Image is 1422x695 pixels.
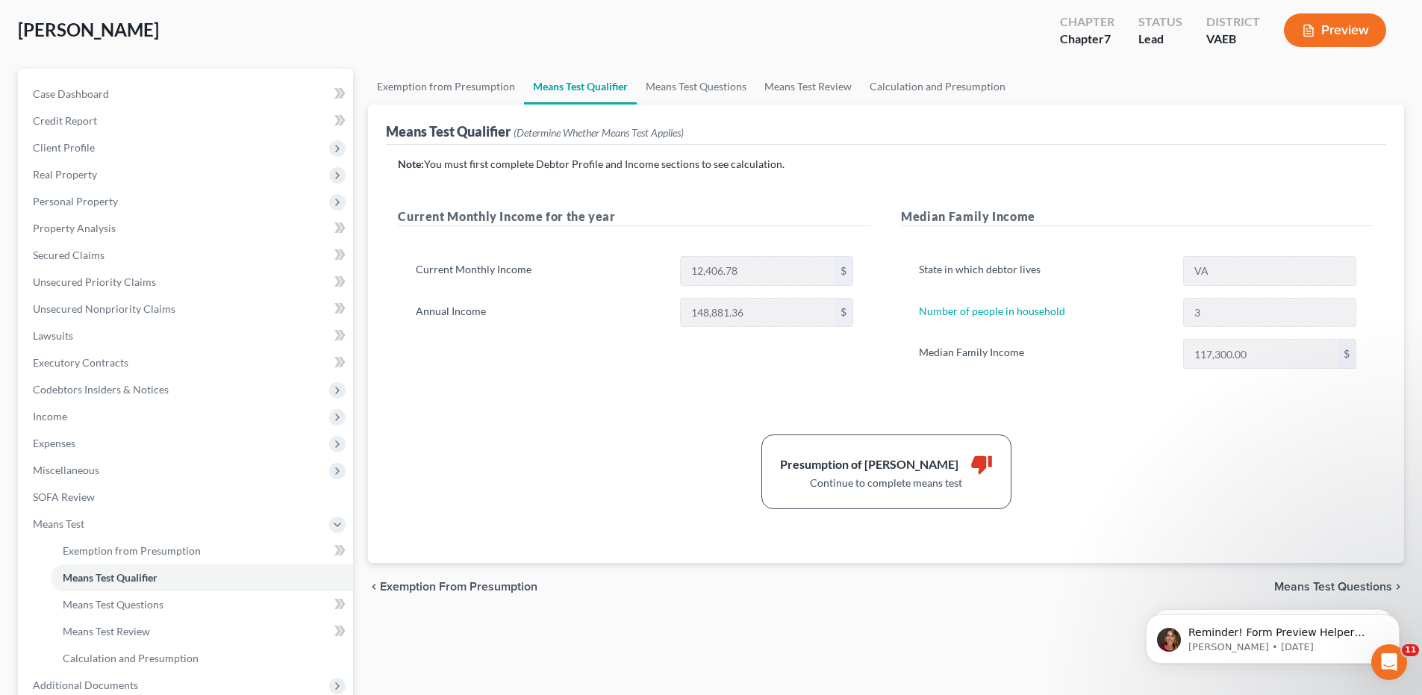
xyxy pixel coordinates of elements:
a: Unsecured Priority Claims [21,269,353,296]
span: Means Test Review [63,625,150,638]
div: Presumption of [PERSON_NAME] [780,456,958,473]
div: District [1206,13,1260,31]
span: Unsecured Nonpriority Claims [33,302,175,315]
div: $ [835,299,852,327]
span: Calculation and Presumption [63,652,199,664]
span: (Determine Whether Means Test Applies) [514,126,684,139]
span: SOFA Review [33,490,95,503]
span: Income [33,410,67,423]
label: Current Monthly Income [408,256,672,286]
div: Lead [1138,31,1182,48]
a: Executory Contracts [21,349,353,376]
span: Executory Contracts [33,356,128,369]
i: chevron_right [1392,581,1404,593]
span: Secured Claims [33,249,105,261]
p: Message from Katie, sent 26w ago [65,57,258,71]
a: SOFA Review [21,484,353,511]
span: 11 [1402,644,1419,656]
span: Means Test Qualifier [63,571,158,584]
a: Calculation and Presumption [861,69,1014,105]
span: Unsecured Priority Claims [33,275,156,288]
button: Preview [1284,13,1386,47]
a: Means Test Review [51,618,353,645]
input: 0.00 [1184,340,1338,368]
a: Case Dashboard [21,81,353,107]
span: Credit Report [33,114,97,127]
a: Means Test Questions [637,69,755,105]
input: -- [1184,299,1356,327]
a: Exemption from Presumption [51,537,353,564]
div: Chapter [1060,31,1114,48]
span: Expenses [33,437,75,449]
a: Means Test Review [755,69,861,105]
span: Means Test [33,517,84,530]
label: State in which debtor lives [911,256,1175,286]
span: Means Test Questions [63,598,163,611]
span: Means Test Questions [1274,581,1392,593]
span: 7 [1104,31,1111,46]
a: Means Test Questions [51,591,353,618]
h5: Median Family Income [901,208,1374,226]
a: Exemption from Presumption [368,69,524,105]
div: $ [1338,340,1356,368]
span: Real Property [33,168,97,181]
span: Reminder! Form Preview Helper Webinar is [DATE]! 🚀 Join us at 3pm ET for an overview of the updat... [65,43,257,129]
label: Annual Income [408,298,672,328]
strong: Note: [398,158,424,170]
button: chevron_left Exemption from Presumption [368,581,537,593]
i: chevron_left [368,581,380,593]
div: Continue to complete means test [780,476,993,490]
a: Number of people in household [919,305,1065,317]
span: Exemption from Presumption [380,581,537,593]
a: Secured Claims [21,242,353,269]
a: Property Analysis [21,215,353,242]
p: You must first complete Debtor Profile and Income sections to see calculation. [398,157,1374,172]
button: Means Test Questions chevron_right [1274,581,1404,593]
div: Means Test Qualifier [386,122,684,140]
span: [PERSON_NAME] [18,19,159,40]
span: Property Analysis [33,222,116,234]
span: Exemption from Presumption [63,544,201,557]
span: Lawsuits [33,329,73,342]
a: Lawsuits [21,322,353,349]
iframe: Intercom notifications message [1123,583,1422,688]
label: Median Family Income [911,339,1175,369]
span: Personal Property [33,195,118,208]
div: Status [1138,13,1182,31]
a: Means Test Qualifier [51,564,353,591]
input: 0.00 [681,299,835,327]
a: Calculation and Presumption [51,645,353,672]
span: Client Profile [33,141,95,154]
span: Additional Documents [33,679,138,691]
span: Case Dashboard [33,87,109,100]
input: State [1184,257,1356,285]
a: Credit Report [21,107,353,134]
a: Means Test Qualifier [524,69,637,105]
span: Miscellaneous [33,464,99,476]
a: Unsecured Nonpriority Claims [21,296,353,322]
h5: Current Monthly Income for the year [398,208,871,226]
input: 0.00 [681,257,835,285]
div: VAEB [1206,31,1260,48]
iframe: Intercom live chat [1371,644,1407,680]
div: Chapter [1060,13,1114,31]
div: $ [835,257,852,285]
i: thumb_down [970,453,993,476]
span: Codebtors Insiders & Notices [33,383,169,396]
